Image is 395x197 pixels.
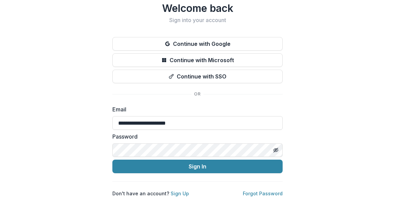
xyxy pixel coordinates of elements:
[112,17,283,23] h2: Sign into your account
[112,70,283,83] button: Continue with SSO
[112,160,283,173] button: Sign In
[112,2,283,14] h1: Welcome back
[112,190,189,197] p: Don't have an account?
[112,53,283,67] button: Continue with Microsoft
[112,132,279,141] label: Password
[171,191,189,196] a: Sign Up
[270,145,281,156] button: Toggle password visibility
[112,37,283,51] button: Continue with Google
[243,191,283,196] a: Forgot Password
[112,105,279,113] label: Email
